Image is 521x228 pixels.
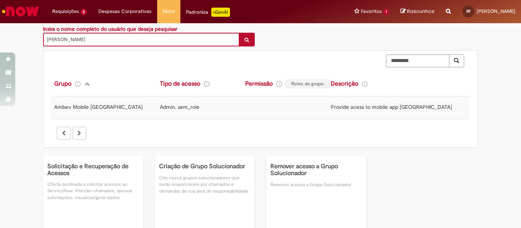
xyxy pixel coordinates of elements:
[159,163,251,170] h5: Criação de Grupo Solucionador
[163,8,175,15] span: More
[98,8,151,15] span: Despesas Corporativas
[400,8,434,15] a: Rascunhos
[466,9,471,14] span: RF
[54,79,71,88] div: Grupo
[52,8,79,15] span: Requisições
[80,9,87,15] span: 2
[477,8,515,14] span: [PERSON_NAME]
[285,79,331,88] div: Roles do grupo.
[43,25,255,33] div: Insira o nome completo do usuário que deseja pesquisar
[449,54,464,67] button: Pesquisar
[159,175,251,194] p: Crie novos grupos solucionadores que serão responsáveis por chamados e demandas de sua área de re...
[245,79,273,88] div: Permissão
[383,9,389,15] span: 1
[361,8,382,15] span: Favoritos
[328,72,470,96] th: Descrição
[160,104,199,110] span: Admin, sem_role
[157,72,242,96] th: Tipo de acesso
[270,163,362,177] h5: Remover acesso a Grupo Solucionador
[270,182,362,188] p: Remover acesso a Grupo Solucionador
[51,72,157,96] th: Grupo
[54,104,143,110] span: Ambev Mobile [GEOGRAPHIC_DATA]
[331,79,358,88] div: Descrição
[160,79,200,88] div: Tipo de acesso
[47,33,235,46] span: [PERSON_NAME]
[386,54,449,67] input: Pesquisar
[211,8,230,17] p: +GenAi
[47,163,139,177] h5: Solicitação e Recuperação de Acessos
[43,33,255,46] a: [PERSON_NAME]Limpar campo user
[47,181,139,201] p: Oferta destinada a solicitar acessos ao ServiceNow: Atender chamados, aprovar solicitações, visua...
[186,8,230,17] div: Padroniza
[407,8,434,15] span: Rascunhos
[1,4,40,19] img: ServiceNow
[242,72,328,96] th: Permissão Roles do grupo.
[331,104,452,110] span: Provide acess to mobile app [GEOGRAPHIC_DATA]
